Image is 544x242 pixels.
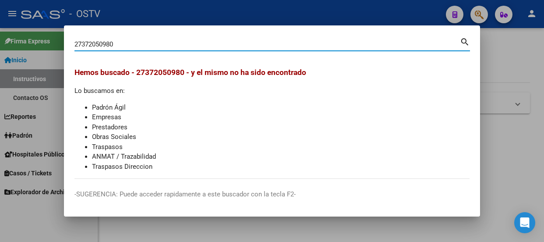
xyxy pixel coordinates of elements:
span: Hemos buscado - 27372050980 - y el mismo no ha sido encontrado [74,68,306,77]
div: Open Intercom Messenger [514,212,535,233]
li: Empresas [92,112,470,122]
li: Obras Sociales [92,132,470,142]
mat-icon: search [460,36,470,46]
li: Padrón Ágil [92,103,470,113]
li: Prestadores [92,122,470,132]
li: Traspasos Direccion [92,162,470,172]
li: ANMAT / Trazabilidad [92,152,470,162]
p: -SUGERENCIA: Puede acceder rapidamente a este buscador con la tecla F2- [74,189,470,199]
div: Lo buscamos en: [74,67,470,171]
li: Traspasos [92,142,470,152]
